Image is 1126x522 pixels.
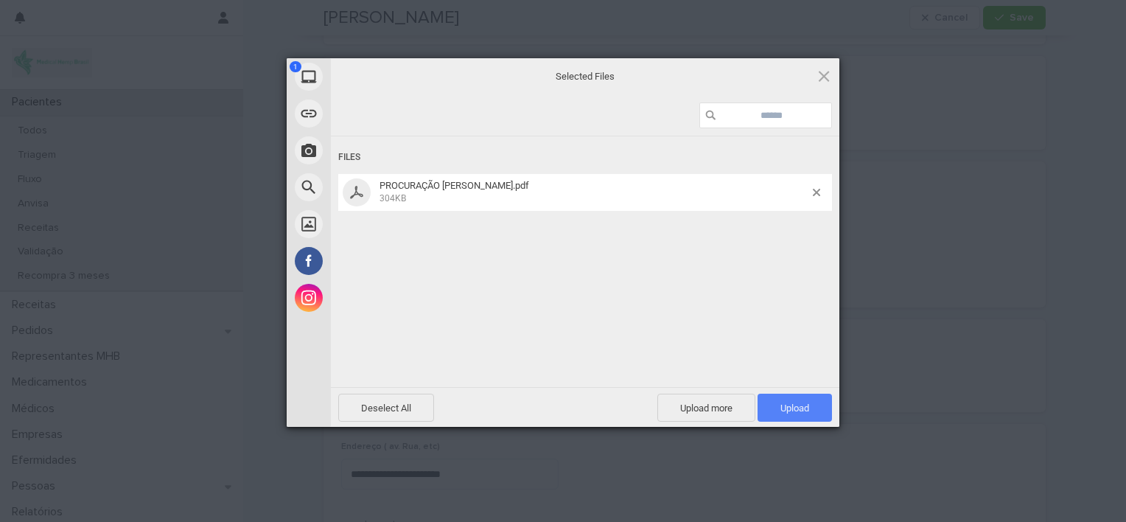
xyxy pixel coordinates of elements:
span: Upload more [657,394,755,422]
div: Files [338,144,832,171]
span: Deselect All [338,394,434,422]
span: Click here or hit ESC to close picker [816,68,832,84]
span: 304KB [380,193,406,203]
div: Link (URL) [287,95,464,132]
div: Instagram [287,279,464,316]
div: Take Photo [287,132,464,169]
span: Selected Files [438,70,732,83]
div: My Device [287,58,464,95]
div: Web Search [287,169,464,206]
div: Facebook [287,243,464,279]
span: 1 [290,61,301,72]
span: PROCURAÇÃO [PERSON_NAME].pdf [380,180,529,191]
span: Upload [758,394,832,422]
span: PROCURAÇÃO ANA PAULA MATHEUS DELLORTO.pdf [375,180,813,204]
span: Upload [780,403,809,414]
div: Unsplash [287,206,464,243]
